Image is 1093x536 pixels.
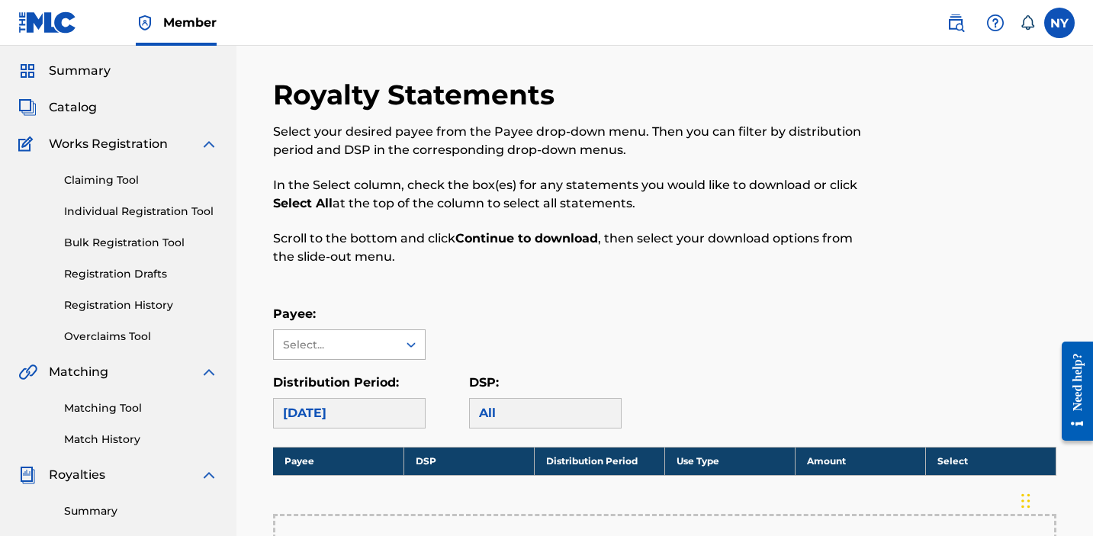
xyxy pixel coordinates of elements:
[64,204,218,220] a: Individual Registration Tool
[64,503,218,519] a: Summary
[664,447,795,475] th: Use Type
[273,447,403,475] th: Payee
[49,363,108,381] span: Matching
[469,375,499,390] label: DSP:
[273,375,399,390] label: Distribution Period:
[18,363,37,381] img: Matching
[455,231,598,246] strong: Continue to download
[795,447,925,475] th: Amount
[1017,463,1093,536] iframe: Chat Widget
[986,14,1005,32] img: help
[49,135,168,153] span: Works Registration
[273,307,316,321] label: Payee:
[283,337,387,353] div: Select...
[18,98,97,117] a: CatalogCatalog
[925,447,1056,475] th: Select
[947,14,965,32] img: search
[273,196,333,210] strong: Select All
[18,11,77,34] img: MLC Logo
[1021,478,1030,524] div: Drag
[200,466,218,484] img: expand
[18,135,38,153] img: Works Registration
[49,62,111,80] span: Summary
[49,98,97,117] span: Catalog
[49,466,105,484] span: Royalties
[64,266,218,282] a: Registration Drafts
[18,62,37,80] img: Summary
[64,400,218,416] a: Matching Tool
[940,8,971,38] a: Public Search
[200,363,218,381] img: expand
[1050,330,1093,453] iframe: Resource Center
[403,447,534,475] th: DSP
[200,135,218,153] img: expand
[273,123,876,159] p: Select your desired payee from the Payee drop-down menu. Then you can filter by distribution peri...
[163,14,217,31] span: Member
[273,78,562,112] h2: Royalty Statements
[64,297,218,313] a: Registration History
[64,172,218,188] a: Claiming Tool
[273,229,876,266] p: Scroll to the bottom and click , then select your download options from the slide-out menu.
[64,432,218,448] a: Match History
[136,14,154,32] img: Top Rightsholder
[273,176,876,213] p: In the Select column, check the box(es) for any statements you would like to download or click at...
[18,466,37,484] img: Royalties
[18,98,37,117] img: Catalog
[18,62,111,80] a: SummarySummary
[64,329,218,345] a: Overclaims Tool
[980,8,1011,38] div: Help
[534,447,664,475] th: Distribution Period
[64,235,218,251] a: Bulk Registration Tool
[1020,15,1035,30] div: Notifications
[1044,8,1075,38] div: User Menu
